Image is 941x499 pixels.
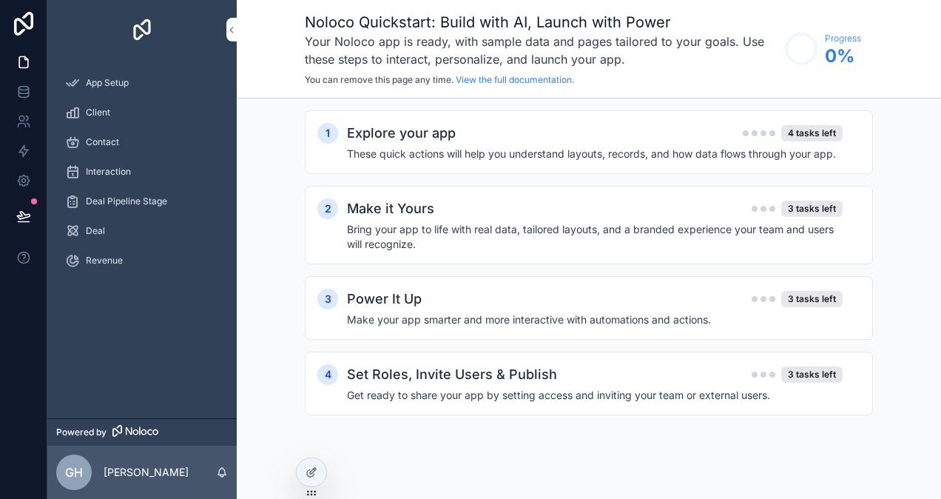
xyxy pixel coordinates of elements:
[305,33,778,68] h3: Your Noloco app is ready, with sample data and pages tailored to your goals. Use these steps to i...
[130,18,154,41] img: App logo
[56,426,107,438] span: Powered by
[47,418,237,446] a: Powered by
[56,70,228,96] a: App Setup
[86,107,110,118] span: Client
[65,463,83,481] span: GH
[86,195,167,207] span: Deal Pipeline Stage
[825,33,861,44] span: Progress
[47,59,237,293] div: scrollable content
[56,129,228,155] a: Contact
[86,255,123,267] span: Revenue
[456,74,574,85] a: View the full documentation.
[86,166,131,178] span: Interaction
[86,225,105,237] span: Deal
[56,99,228,126] a: Client
[86,136,119,148] span: Contact
[56,247,228,274] a: Revenue
[305,74,453,85] span: You can remove this page any time.
[305,12,778,33] h1: Noloco Quickstart: Build with AI, Launch with Power
[86,77,129,89] span: App Setup
[56,188,228,215] a: Deal Pipeline Stage
[104,465,189,480] p: [PERSON_NAME]
[825,44,861,68] span: 0 %
[56,158,228,185] a: Interaction
[56,218,228,244] a: Deal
